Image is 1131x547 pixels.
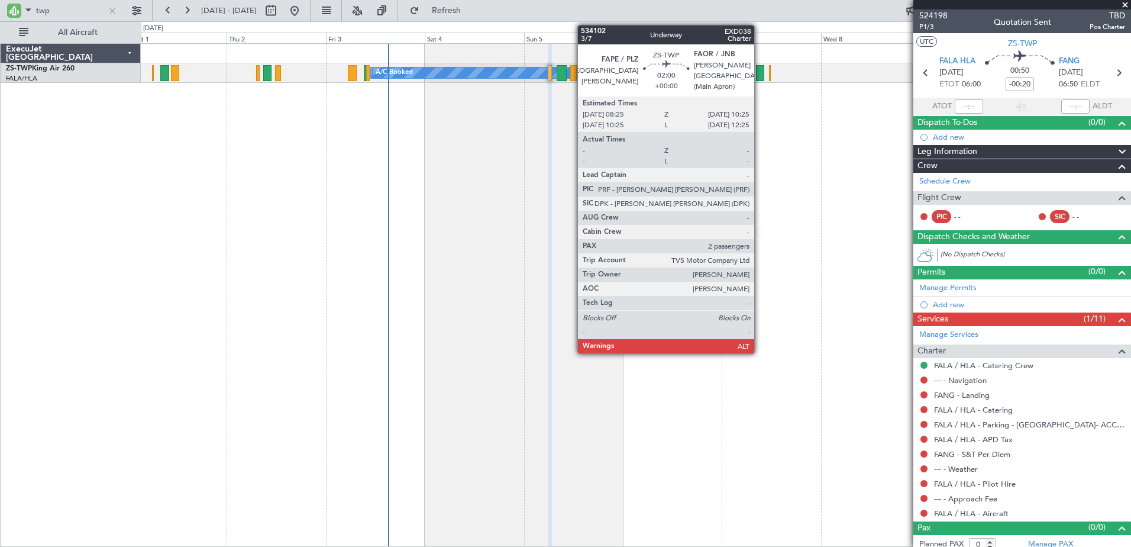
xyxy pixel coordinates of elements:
[6,74,37,83] a: FALA/HLA
[941,250,1131,262] div: (No Dispatch Checks)
[422,7,471,15] span: Refresh
[934,361,1033,371] a: FALA / HLA - Catering Crew
[1084,313,1106,325] span: (1/11)
[917,191,961,205] span: Flight Crew
[143,24,163,34] div: [DATE]
[916,36,937,47] button: UTC
[932,210,951,223] div: PIC
[919,176,971,188] a: Schedule Crew
[933,132,1125,142] div: Add new
[128,33,227,43] div: Wed 1
[201,5,257,16] span: [DATE] - [DATE]
[917,145,977,159] span: Leg Information
[227,33,325,43] div: Thu 2
[1093,101,1112,112] span: ALDT
[939,79,959,91] span: ETOT
[425,33,524,43] div: Sat 4
[1008,37,1037,50] span: ZS-TWP
[1088,265,1106,278] span: (0/0)
[623,33,722,43] div: Mon 6
[1059,79,1078,91] span: 06:50
[13,23,128,42] button: All Aircraft
[934,405,1013,415] a: FALA / HLA - Catering
[821,33,920,43] div: Wed 8
[939,67,964,79] span: [DATE]
[934,435,1013,445] a: FALA / HLA - APD Tax
[6,65,32,72] span: ZS-TWP
[933,300,1125,310] div: Add new
[917,159,938,173] span: Crew
[1010,65,1029,77] span: 00:50
[1090,22,1125,32] span: Pos Charter
[917,266,945,279] span: Permits
[1088,521,1106,533] span: (0/0)
[326,33,425,43] div: Fri 3
[934,494,997,504] a: --- - Approach Fee
[524,33,623,43] div: Sun 5
[934,375,987,385] a: --- - Navigation
[939,56,975,67] span: FALA HLA
[1059,67,1083,79] span: [DATE]
[919,282,977,294] a: Manage Permits
[1090,9,1125,22] span: TBD
[954,211,981,222] div: - -
[932,101,952,112] span: ATOT
[917,522,930,535] span: Pax
[917,116,977,130] span: Dispatch To-Dos
[1088,116,1106,128] span: (0/0)
[1072,211,1099,222] div: - -
[934,509,1009,519] a: FALA / HLA - Aircraft
[1081,79,1100,91] span: ELDT
[919,22,948,32] span: P1/3
[1050,210,1069,223] div: SIC
[919,9,948,22] span: 524198
[917,230,1030,244] span: Dispatch Checks and Weather
[36,2,104,20] input: A/C (Reg. or Type)
[31,28,125,37] span: All Aircraft
[404,1,475,20] button: Refresh
[934,449,1010,459] a: FANG - S&T Per Diem
[376,64,413,82] div: A/C Booked
[917,313,948,326] span: Services
[994,16,1051,28] div: Quotation Sent
[934,464,978,474] a: --- - Weather
[934,479,1016,489] a: FALA / HLA - Pilot Hire
[1059,56,1080,67] span: FANG
[934,420,1125,430] a: FALA / HLA - Parking - [GEOGRAPHIC_DATA]- ACC # 1800
[6,65,75,72] a: ZS-TWPKing Air 260
[934,390,990,400] a: FANG - Landing
[722,33,820,43] div: Tue 7
[919,329,978,341] a: Manage Services
[962,79,981,91] span: 06:00
[917,345,946,358] span: Charter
